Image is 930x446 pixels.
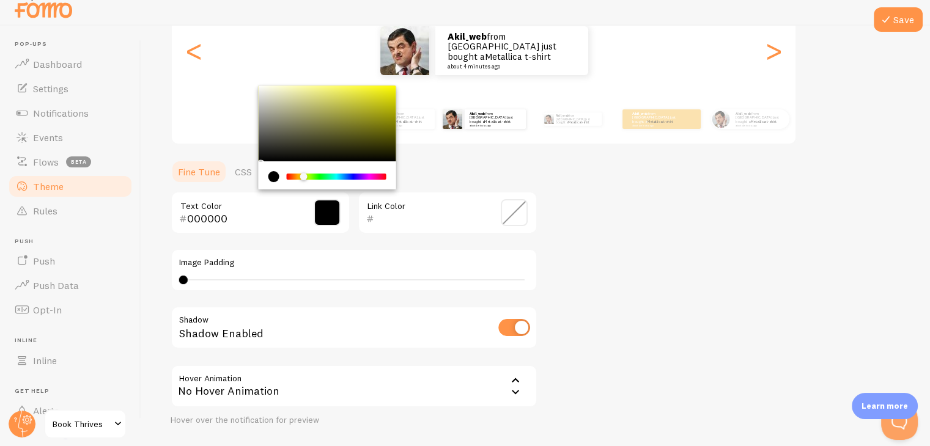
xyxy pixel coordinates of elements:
span: Events [33,131,63,144]
a: Events [7,125,133,150]
p: from [GEOGRAPHIC_DATA] just bought a [556,112,597,126]
p: from [GEOGRAPHIC_DATA] just bought a [470,111,521,126]
span: Book Thrives [53,417,111,431]
label: Image Padding [179,257,529,268]
small: about 4 minutes ago [632,124,680,126]
button: Save [874,7,923,32]
span: Push [15,238,133,246]
p: from [GEOGRAPHIC_DATA] just bought a [632,111,681,126]
a: Inline [7,348,133,373]
p: from [GEOGRAPHIC_DATA] just bought a [381,111,430,126]
div: Next slide [766,7,781,95]
span: Get Help [15,387,133,395]
img: Fomo [443,109,462,129]
a: Metallica t-shirt [484,119,511,124]
a: Notifications [7,101,133,125]
span: Inline [33,354,57,367]
a: Push [7,249,133,273]
iframe: Help Scout Beacon - Open [881,403,918,440]
a: Push Data [7,273,133,298]
strong: akil_web [632,111,648,116]
p: from [GEOGRAPHIC_DATA] just bought a [736,111,784,126]
a: Metallica t-shirt [647,119,673,124]
a: Dashboard [7,52,133,76]
span: Pop-ups [15,40,133,48]
span: Notifications [33,107,89,119]
span: Dashboard [33,58,82,70]
p: from [GEOGRAPHIC_DATA] just bought a [448,32,576,70]
img: Fomo [712,110,729,128]
p: Learn more [862,400,908,412]
strong: akil_web [556,114,569,117]
a: Metallica t-shirt [396,119,422,124]
a: Metallica t-shirt [750,119,777,124]
small: about 4 minutes ago [381,124,429,126]
img: Fomo [380,26,429,75]
small: about 4 minutes ago [448,64,572,70]
div: No Hover Animation [171,365,537,408]
div: Learn more [852,393,918,419]
span: Alerts [33,404,59,417]
a: CSS [227,159,259,184]
span: Settings [33,82,68,95]
a: Theme [7,174,133,199]
span: Theme [33,180,64,192]
a: Metallica t-shirt [485,51,551,62]
a: Rules [7,199,133,223]
span: Flows [33,156,59,168]
small: about 4 minutes ago [736,124,783,126]
strong: akil_web [736,111,751,116]
div: Previous slide [186,7,201,95]
div: current color is #000000 [268,171,279,182]
div: Chrome color picker [259,86,396,189]
span: Inline [15,337,133,345]
small: about 4 minutes ago [470,124,520,126]
a: Flows beta [7,150,133,174]
a: Fine Tune [171,159,227,184]
strong: akil_web [448,31,487,42]
a: Alerts [7,398,133,423]
img: Fomo [544,114,553,124]
div: Hover over the notification for preview [171,415,537,426]
a: Settings [7,76,133,101]
span: Opt-In [33,304,62,316]
a: Opt-In [7,298,133,322]
span: beta [66,156,91,167]
span: Push [33,255,55,267]
span: Rules [33,205,57,217]
strong: akil_web [470,111,485,116]
span: Push Data [33,279,79,291]
a: Book Thrives [44,409,127,439]
a: Metallica t-shirt [568,120,589,124]
div: Shadow Enabled [171,306,537,351]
